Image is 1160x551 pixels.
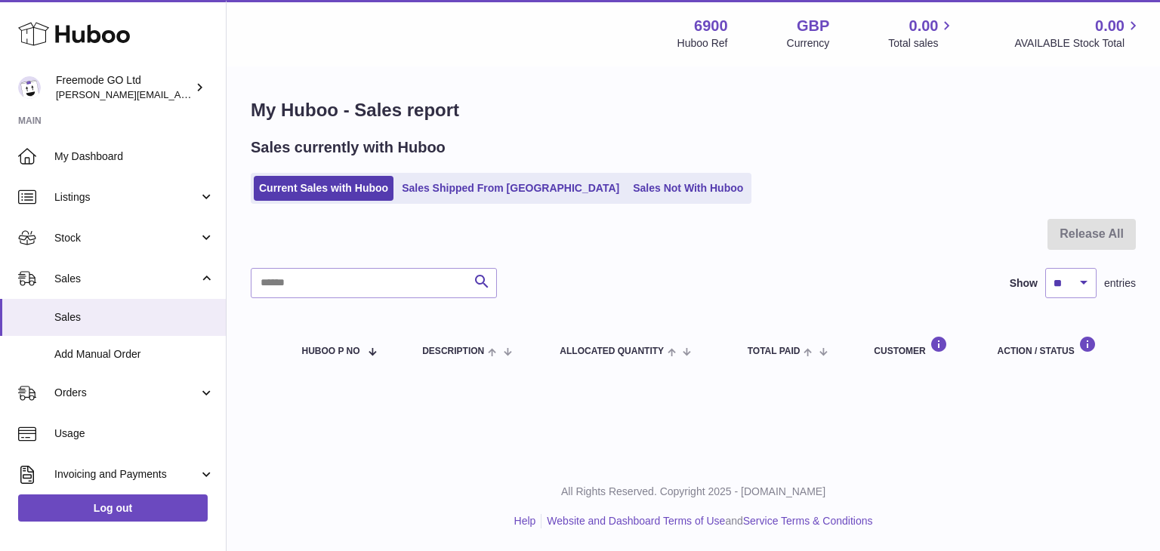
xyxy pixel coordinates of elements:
[547,515,725,527] a: Website and Dashboard Terms of Use
[560,346,664,356] span: ALLOCATED Quantity
[56,88,303,100] span: [PERSON_NAME][EMAIL_ADDRESS][DOMAIN_NAME]
[239,485,1148,499] p: All Rights Reserved. Copyright 2025 - [DOMAIN_NAME]
[18,76,41,99] img: lenka.smikniarova@gioteck.com
[677,36,728,51] div: Huboo Ref
[514,515,536,527] a: Help
[54,231,199,245] span: Stock
[748,346,801,356] span: Total paid
[797,16,829,36] strong: GBP
[56,73,192,102] div: Freemode GO Ltd
[251,137,446,158] h2: Sales currently with Huboo
[302,346,360,356] span: Huboo P no
[422,346,484,356] span: Description
[694,16,728,36] strong: 6900
[54,190,199,205] span: Listings
[541,514,872,528] li: and
[54,467,199,482] span: Invoicing and Payments
[54,149,214,164] span: My Dashboard
[628,176,748,201] a: Sales Not With Huboo
[743,515,873,527] a: Service Terms & Conditions
[1095,16,1125,36] span: 0.00
[54,310,214,325] span: Sales
[909,16,939,36] span: 0.00
[396,176,625,201] a: Sales Shipped From [GEOGRAPHIC_DATA]
[254,176,393,201] a: Current Sales with Huboo
[54,347,214,362] span: Add Manual Order
[54,272,199,286] span: Sales
[54,426,214,441] span: Usage
[18,494,208,522] a: Log out
[1010,276,1038,291] label: Show
[888,16,955,51] a: 0.00 Total sales
[998,336,1121,356] div: Action / Status
[874,336,967,356] div: Customer
[1014,16,1142,51] a: 0.00 AVAILABLE Stock Total
[251,98,1136,122] h1: My Huboo - Sales report
[1104,276,1136,291] span: entries
[787,36,830,51] div: Currency
[54,386,199,400] span: Orders
[1014,36,1142,51] span: AVAILABLE Stock Total
[888,36,955,51] span: Total sales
